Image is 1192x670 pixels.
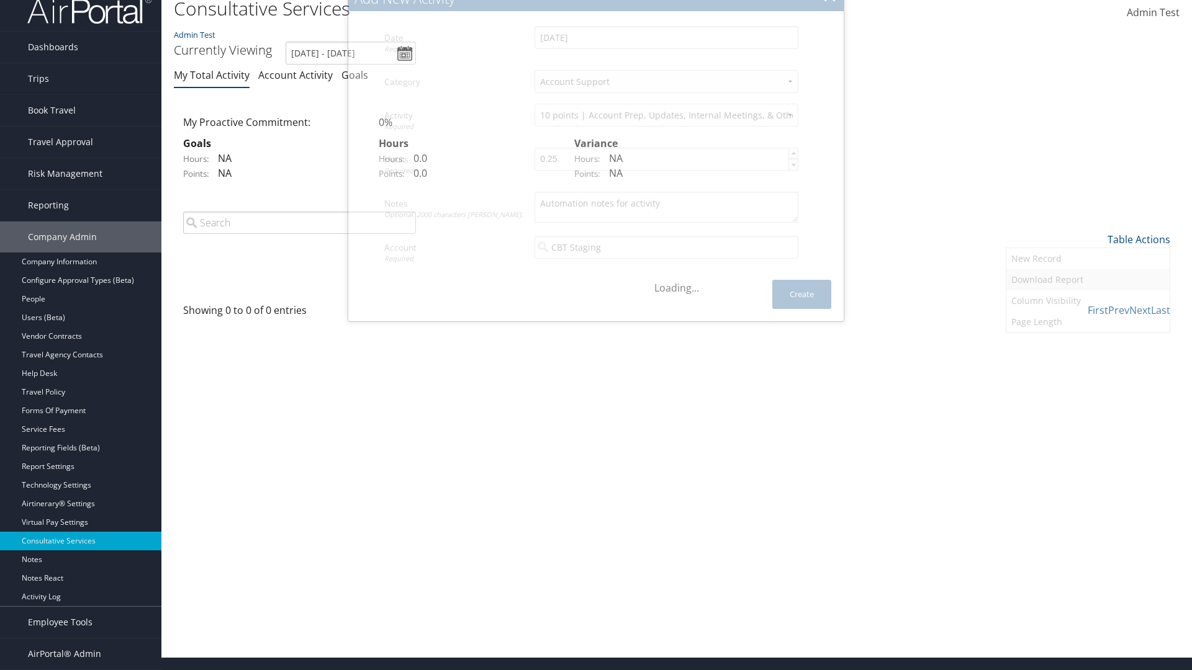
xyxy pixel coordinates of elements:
div: Required [384,254,525,264]
label: Hours [384,148,525,182]
span: ▲ [789,148,799,158]
span: Reporting [28,190,69,221]
div: Required [384,44,525,55]
span: Risk Management [28,158,102,189]
a: Column Visibility [1006,290,1170,311]
label: Activity [384,104,525,138]
input: Search Accounts [535,236,798,259]
span: Book Travel [28,95,76,126]
span: ▼ [789,160,799,170]
span: Company Admin [28,221,97,252]
label: Date [384,26,525,60]
button: Create [772,280,831,309]
label: Notes [384,192,525,226]
div: Optional. 2000 characters [PERSON_NAME]. [384,210,525,220]
div: Required [384,166,525,176]
span: Dashboards [28,32,78,63]
span: AirPortal® Admin [28,638,101,669]
div: Required [384,122,525,132]
a: New Record [1006,248,1170,269]
a: Download Report [1006,269,1170,290]
span: Employee Tools [28,607,93,638]
label: Account [384,236,525,270]
label: Category [384,70,525,94]
a: Page Length [1006,311,1170,333]
span: Trips [28,63,49,94]
span: Travel Approval [28,127,93,158]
